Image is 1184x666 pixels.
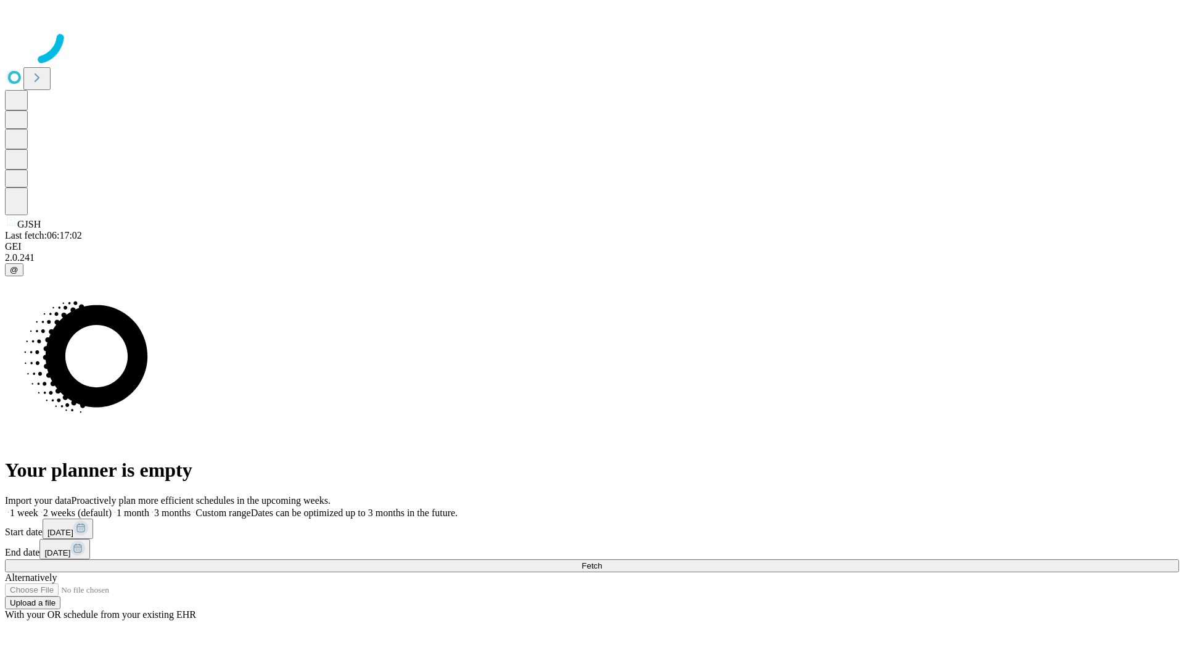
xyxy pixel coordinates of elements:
[195,508,250,518] span: Custom range
[5,539,1179,559] div: End date
[44,548,70,557] span: [DATE]
[5,596,60,609] button: Upload a file
[154,508,191,518] span: 3 months
[582,561,602,570] span: Fetch
[117,508,149,518] span: 1 month
[47,528,73,537] span: [DATE]
[10,265,18,274] span: @
[5,230,82,240] span: Last fetch: 06:17:02
[5,519,1179,539] div: Start date
[5,459,1179,482] h1: Your planner is empty
[5,252,1179,263] div: 2.0.241
[39,539,90,559] button: [DATE]
[5,495,72,506] span: Import your data
[10,508,38,518] span: 1 week
[17,219,41,229] span: GJSH
[251,508,458,518] span: Dates can be optimized up to 3 months in the future.
[5,559,1179,572] button: Fetch
[43,519,93,539] button: [DATE]
[5,572,57,583] span: Alternatively
[5,609,196,620] span: With your OR schedule from your existing EHR
[5,241,1179,252] div: GEI
[72,495,331,506] span: Proactively plan more efficient schedules in the upcoming weeks.
[5,263,23,276] button: @
[43,508,112,518] span: 2 weeks (default)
